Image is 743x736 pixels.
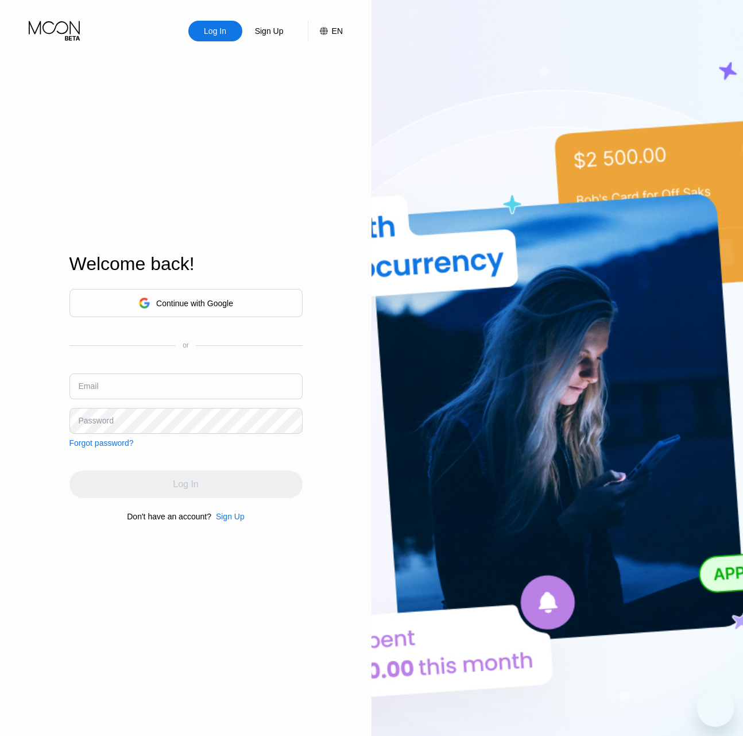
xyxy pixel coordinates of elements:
div: Sign Up [254,25,285,37]
div: Email [79,382,99,391]
div: Forgot password? [69,438,134,448]
div: or [183,341,189,349]
div: Welcome back! [69,253,303,275]
div: Sign Up [211,512,245,521]
div: Sign Up [216,512,245,521]
div: Log In [188,21,242,41]
div: Continue with Google [156,299,233,308]
div: Don't have an account? [127,512,211,521]
div: Log In [203,25,227,37]
iframe: Button to launch messaging window [697,690,734,727]
div: Continue with Google [69,289,303,317]
div: Password [79,416,114,425]
div: EN [332,26,343,36]
div: EN [308,21,343,41]
div: Sign Up [242,21,296,41]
